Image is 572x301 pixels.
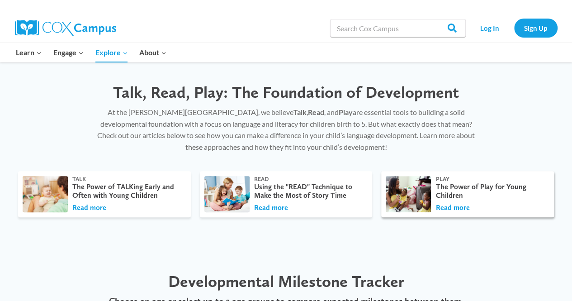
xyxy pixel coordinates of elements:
[22,175,69,213] img: iStock_53702022_LARGE.jpg
[254,176,364,183] div: Read
[386,176,431,212] img: 0010-Lyra-11-scaled-1.jpg
[293,108,307,116] strong: Talk
[470,19,510,37] a: Log In
[15,20,116,36] img: Cox Campus
[133,43,172,62] button: Child menu of About
[18,171,191,217] a: Talk The Power of TALKing Early and Often with Young Children Read more
[90,43,134,62] button: Child menu of Explore
[330,19,466,37] input: Search Cox Campus
[10,43,172,62] nav: Primary Navigation
[72,203,106,213] button: Read more
[47,43,90,62] button: Child menu of Engage
[381,171,554,217] a: Play The Power of Play for Young Children Read more
[435,176,545,183] div: Play
[308,108,324,116] strong: Read
[339,108,353,116] strong: Play
[72,182,182,200] div: The Power of TALKing Early and Often with Young Children
[200,171,373,217] a: Read Using the "READ" Technique to Make the Most of Story Time Read more
[254,182,364,200] div: Using the "READ" Technique to Make the Most of Story Time
[254,203,288,213] button: Read more
[435,203,469,213] button: Read more
[470,19,558,37] nav: Secondary Navigation
[203,175,251,213] img: mom-reading-with-children.jpg
[10,43,48,62] button: Child menu of Learn
[514,19,558,37] a: Sign Up
[113,82,459,102] span: Talk, Read, Play: The Foundation of Development
[168,272,404,291] span: Developmental Milestone Tracker
[96,106,476,153] p: At the [PERSON_NAME][GEOGRAPHIC_DATA], we believe , , and are essential tools to building a solid...
[72,176,182,183] div: Talk
[435,182,545,200] div: The Power of Play for Young Children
